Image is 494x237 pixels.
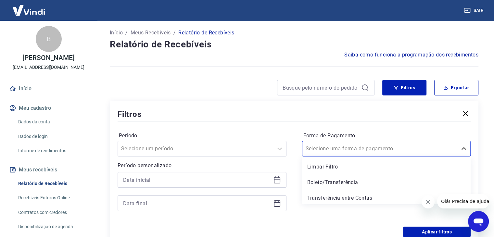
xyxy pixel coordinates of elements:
div: Limpar Filtro [302,160,471,173]
iframe: Mensagem da empresa [437,194,489,208]
a: Saiba como funciona a programação dos recebimentos [344,51,478,59]
iframe: Fechar mensagem [422,195,435,208]
a: Disponibilização de agenda [16,220,89,233]
a: Dados da conta [16,115,89,129]
p: [EMAIL_ADDRESS][DOMAIN_NAME] [13,64,84,71]
label: Forma de Pagamento [303,132,470,140]
a: Meus Recebíveis [131,29,171,37]
p: / [125,29,128,37]
h5: Filtros [118,109,142,119]
input: Data inicial [123,175,271,185]
a: Início [110,29,123,37]
h4: Relatório de Recebíveis [110,38,478,51]
a: Dados de login [16,130,89,143]
div: Transferência entre Contas [302,192,471,205]
a: Informe de rendimentos [16,144,89,157]
button: Exportar [434,80,478,95]
a: Recebíveis Futuros Online [16,191,89,205]
div: B [36,26,62,52]
input: Busque pelo número do pedido [283,83,359,93]
button: Filtros [382,80,426,95]
p: Período personalizado [118,162,286,169]
button: Sair [463,5,486,17]
a: Contratos com credores [16,206,89,219]
button: Meu cadastro [8,101,89,115]
button: Aplicar filtros [403,227,471,237]
p: / [173,29,176,37]
a: Relatório de Recebíveis [16,177,89,190]
button: Meus recebíveis [8,163,89,177]
span: Olá! Precisa de ajuda? [4,5,55,10]
p: Relatório de Recebíveis [178,29,234,37]
img: Vindi [8,0,50,20]
div: Boleto/Transferência [302,176,471,189]
a: Início [8,81,89,96]
p: [PERSON_NAME] [22,55,74,61]
input: Data final [123,198,271,208]
label: Período [119,132,285,140]
iframe: Botão para abrir a janela de mensagens [468,211,489,232]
